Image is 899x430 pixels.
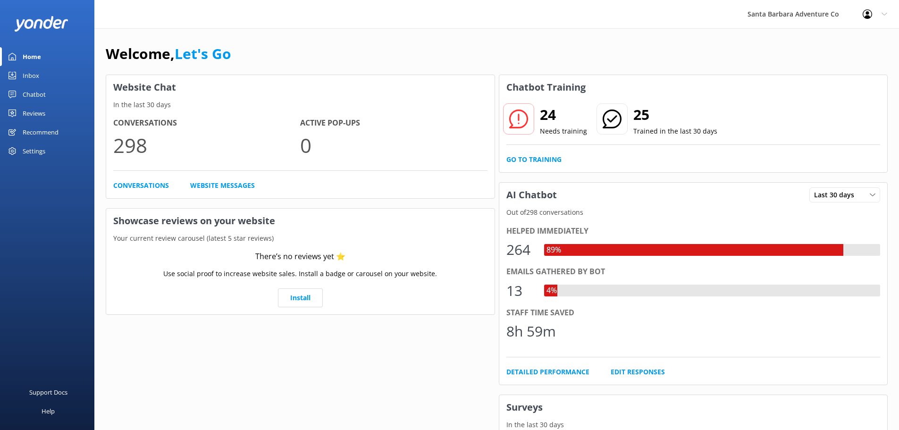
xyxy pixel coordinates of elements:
[23,66,39,85] div: Inbox
[540,126,587,136] p: Needs training
[23,142,45,160] div: Settings
[106,42,231,65] h1: Welcome,
[506,154,562,165] a: Go to Training
[23,47,41,66] div: Home
[113,180,169,191] a: Conversations
[499,207,888,218] p: Out of 298 conversations
[278,288,323,307] a: Install
[544,285,559,297] div: 4%
[23,85,46,104] div: Chatbot
[106,100,495,110] p: In the last 30 days
[29,383,67,402] div: Support Docs
[255,251,345,263] div: There’s no reviews yet ⭐
[23,104,45,123] div: Reviews
[633,126,717,136] p: Trained in the last 30 days
[175,44,231,63] a: Let's Go
[499,183,564,207] h3: AI Chatbot
[163,269,437,279] p: Use social proof to increase website sales. Install a badge or carousel on your website.
[113,129,300,161] p: 298
[540,103,587,126] h2: 24
[544,244,563,256] div: 89%
[499,75,593,100] h3: Chatbot Training
[506,238,535,261] div: 264
[506,279,535,302] div: 13
[113,117,300,129] h4: Conversations
[499,395,888,420] h3: Surveys
[633,103,717,126] h2: 25
[300,117,487,129] h4: Active Pop-ups
[190,180,255,191] a: Website Messages
[106,209,495,233] h3: Showcase reviews on your website
[611,367,665,377] a: Edit Responses
[499,420,888,430] p: In the last 30 days
[106,75,495,100] h3: Website Chat
[300,129,487,161] p: 0
[42,402,55,421] div: Help
[506,225,881,237] div: Helped immediately
[23,123,59,142] div: Recommend
[506,266,881,278] div: Emails gathered by bot
[506,320,556,343] div: 8h 59m
[506,367,589,377] a: Detailed Performance
[506,307,881,319] div: Staff time saved
[814,190,860,200] span: Last 30 days
[14,16,68,32] img: yonder-white-logo.png
[106,233,495,244] p: Your current review carousel (latest 5 star reviews)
